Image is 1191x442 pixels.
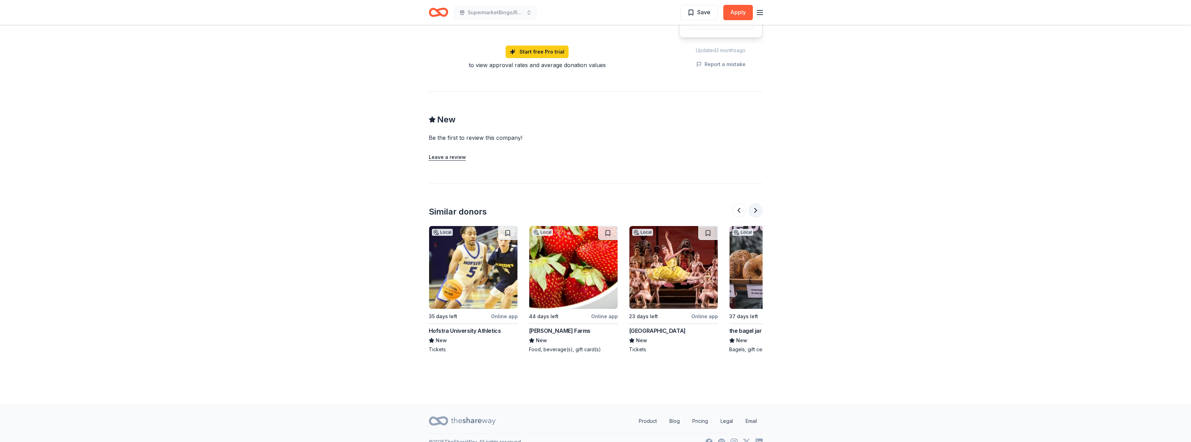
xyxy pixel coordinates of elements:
span: Save [697,8,710,17]
div: Local [432,229,453,236]
a: Legal [715,414,739,428]
div: Hofstra University Athletics [429,327,501,335]
div: [GEOGRAPHIC_DATA] [629,327,686,335]
div: Online app [491,312,518,321]
div: 44 days left [529,312,558,321]
a: Home [429,4,448,21]
a: Image for Becker FarmsLocal44 days leftOnline app[PERSON_NAME] FarmsNewFood, beverage(s), gift ca... [529,226,618,353]
div: Local [632,229,653,236]
a: Blog [664,414,685,428]
div: Bagels, gift certificates [729,346,818,353]
div: Local [532,229,553,236]
button: Report a mistake [696,60,746,69]
span: New [437,114,456,125]
div: Tickets [629,346,718,353]
img: Image for Saratoga Performing Arts Center [629,226,718,309]
button: Apply [723,5,753,20]
span: New [636,336,647,345]
button: Leave a review [429,153,466,161]
img: Image for Hofstra University Athletics [429,226,517,309]
a: Image for Saratoga Performing Arts CenterLocal23 days leftOnline app[GEOGRAPHIC_DATA]NewTickets [629,226,718,353]
a: Start free Pro trial [506,46,569,58]
img: Image for Becker Farms [529,226,618,309]
div: Similar donors [429,206,487,217]
div: the bagel jar [729,327,762,335]
span: New [436,336,447,345]
div: Local [732,229,753,236]
div: [PERSON_NAME] Farms [529,327,590,335]
button: Save [680,5,718,20]
div: Online app [591,312,618,321]
a: Image for the bagel jarLocal37 days leftOnline appthe bagel jarNewBagels, gift certificates [729,226,818,353]
a: Product [633,414,662,428]
span: New [536,336,547,345]
div: 35 days left [429,312,457,321]
img: Image for the bagel jar [730,226,818,309]
div: 23 days left [629,312,658,321]
div: Online app [691,312,718,321]
div: Be the first to review this company! [429,134,607,142]
div: Food, beverage(s), gift card(s) [529,346,618,353]
a: Image for Hofstra University AthleticsLocal35 days leftOnline appHofstra University AthleticsNewT... [429,226,518,353]
div: to view approval rates and average donation values [429,61,646,69]
div: 37 days left [729,312,758,321]
span: New [736,336,747,345]
div: Tickets [429,346,518,353]
span: SupermarketBingo/Raffle Basket Night [468,8,523,17]
a: Pricing [687,414,714,428]
nav: quick links [633,414,763,428]
a: Email [740,414,763,428]
div: Updated 3 months ago [679,46,763,55]
button: SupermarketBingo/Raffle Basket Night [454,6,537,19]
